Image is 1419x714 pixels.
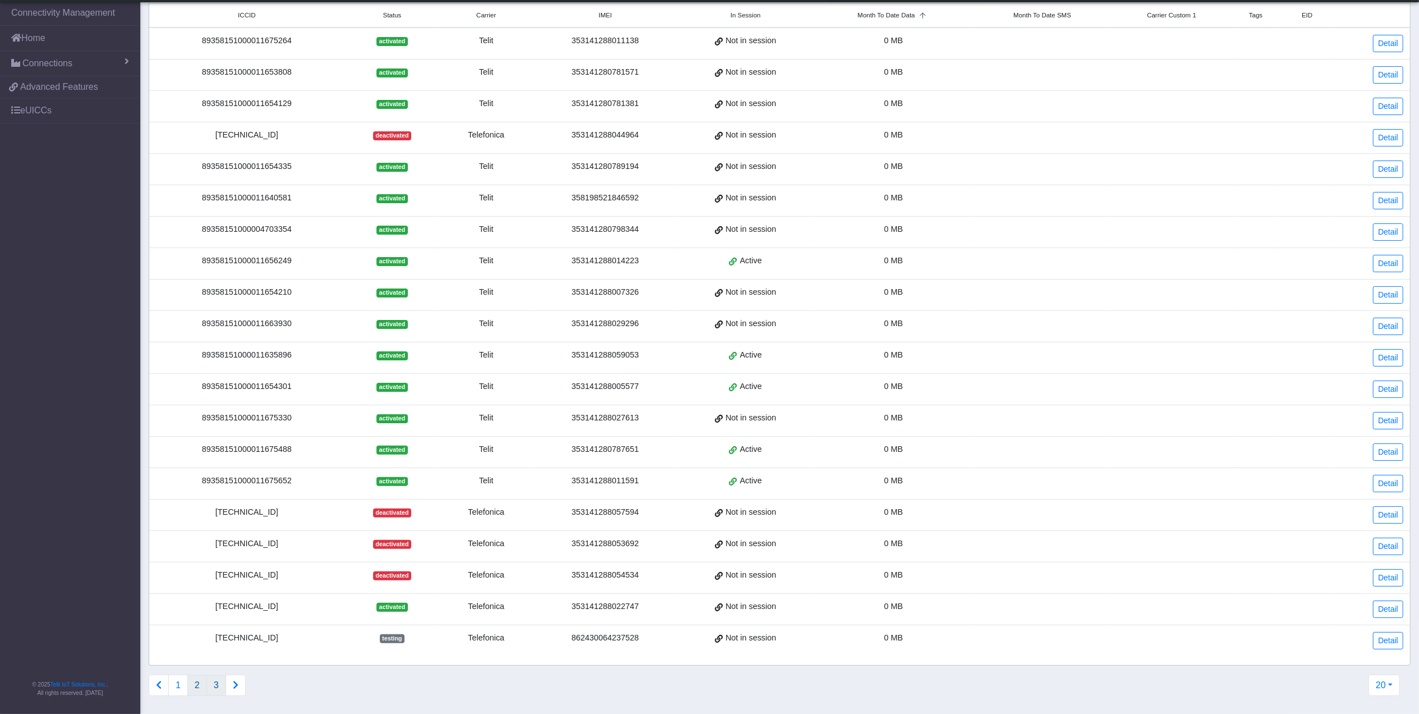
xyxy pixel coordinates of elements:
div: Telefonica [447,129,526,141]
div: 89358151000011654301 [156,381,338,393]
div: 89358151000011675488 [156,443,338,456]
nav: Connections list navigation [149,675,246,696]
span: Not in session [725,223,776,236]
div: 89358151000011663930 [156,318,338,330]
span: activated [376,383,407,392]
span: deactivated [373,131,411,140]
div: 89358151000011656249 [156,255,338,267]
span: activated [376,226,407,235]
div: [TECHNICAL_ID] [156,632,338,644]
div: Telit [447,381,526,393]
span: activated [376,257,407,266]
div: 89358151000004703354 [156,223,338,236]
span: activated [376,603,407,612]
a: Detail [1373,381,1403,398]
span: activated [376,446,407,455]
div: Telit [447,223,526,236]
span: deactivated [373,571,411,580]
span: EID [1302,11,1312,20]
span: 0 MB [884,162,903,171]
span: Active [740,381,762,393]
button: 20 [1369,675,1400,696]
div: 353141288014223 [539,255,671,267]
span: activated [376,37,407,46]
div: 353141280787651 [539,443,671,456]
span: Not in session [725,35,776,47]
div: Telit [447,66,526,79]
span: 0 MB [884,633,903,642]
div: Telit [447,161,526,173]
div: 89358151000011640581 [156,192,338,204]
span: 0 MB [884,67,903,76]
span: testing [380,634,405,643]
span: ICCID [238,11,255,20]
div: 89358151000011635896 [156,349,338,361]
span: Active [740,443,762,456]
span: Not in session [725,632,776,644]
a: Detail [1373,192,1403,209]
div: 353141288059053 [539,349,671,361]
div: 89358151000011654129 [156,98,338,110]
div: 353141288029296 [539,318,671,330]
span: Carrier [476,11,496,20]
span: IMEI [599,11,612,20]
span: activated [376,414,407,423]
div: 353141280781381 [539,98,671,110]
a: Detail [1373,129,1403,147]
div: Telit [447,35,526,47]
span: Not in session [725,286,776,299]
a: Detail [1373,443,1403,461]
span: 0 MB [884,256,903,265]
div: [TECHNICAL_ID] [156,129,338,141]
span: deactivated [373,509,411,518]
span: 0 MB [884,476,903,485]
a: Detail [1373,506,1403,524]
div: 353141280798344 [539,223,671,236]
span: Active [740,349,762,361]
div: Telit [447,475,526,487]
span: Not in session [725,601,776,613]
div: Telefonica [447,632,526,644]
span: 0 MB [884,507,903,516]
span: Not in session [725,538,776,550]
div: 89358151000011675264 [156,35,338,47]
span: 0 MB [884,413,903,422]
span: Not in session [725,506,776,519]
span: deactivated [373,540,411,549]
span: activated [376,100,407,109]
div: 353141288057594 [539,506,671,519]
a: Detail [1373,161,1403,178]
div: 89358151000011654335 [156,161,338,173]
span: Month To Date Data [858,11,915,20]
div: 353141288011138 [539,35,671,47]
div: [TECHNICAL_ID] [156,569,338,582]
span: Advanced Features [20,80,98,94]
span: Tags [1249,11,1262,20]
div: 353141288022747 [539,601,671,613]
div: [TECHNICAL_ID] [156,601,338,613]
div: 353141288054534 [539,569,671,582]
span: 0 MB [884,287,903,296]
span: activated [376,320,407,329]
span: Not in session [725,129,776,141]
div: 353141288044964 [539,129,671,141]
span: Carrier Custom 1 [1147,11,1196,20]
div: Telit [447,98,526,110]
div: 89358151000011653808 [156,66,338,79]
a: Detail [1373,538,1403,555]
div: 358198521846592 [539,192,671,204]
span: 0 MB [884,225,903,234]
span: activated [376,68,407,77]
button: 1 [168,675,188,696]
span: 0 MB [884,602,903,611]
div: Telit [447,412,526,424]
span: activated [376,289,407,297]
span: Active [740,475,762,487]
div: Telefonica [447,601,526,613]
div: Telefonica [447,569,526,582]
div: Telefonica [447,538,526,550]
span: Not in session [725,98,776,110]
span: Not in session [725,192,776,204]
div: Telit [447,318,526,330]
div: Telit [447,349,526,361]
